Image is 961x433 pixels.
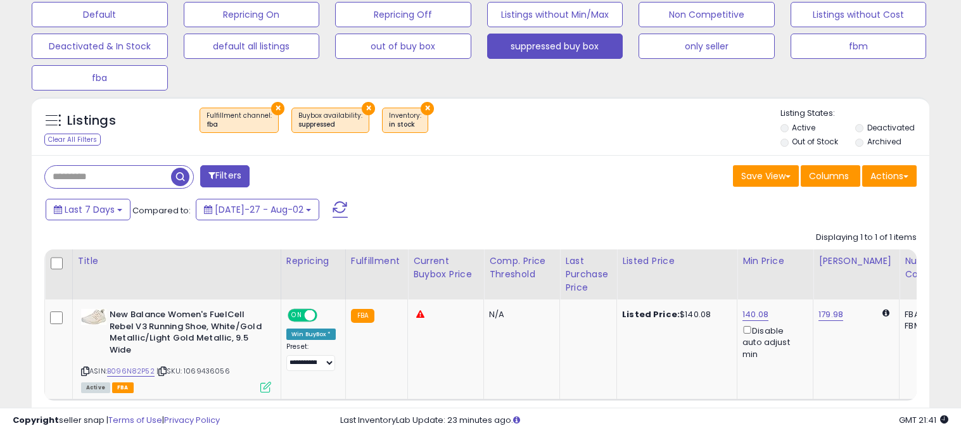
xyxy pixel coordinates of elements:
[286,342,336,371] div: Preset:
[489,309,550,320] div: N/A
[207,120,272,129] div: fba
[67,112,116,130] h5: Listings
[298,111,362,130] span: Buybox availability :
[156,366,230,376] span: | SKU: 1069436056
[207,111,272,130] span: Fulfillment channel :
[905,254,951,281] div: Num of Comp.
[32,65,168,91] button: fba
[622,309,727,320] div: $140.08
[335,2,471,27] button: Repricing Off
[780,108,929,120] p: Listing States:
[286,254,340,268] div: Repricing
[81,309,271,391] div: ASIN:
[184,34,320,59] button: default all listings
[792,136,838,147] label: Out of Stock
[32,2,168,27] button: Default
[362,102,375,115] button: ×
[733,165,799,187] button: Save View
[742,308,768,321] a: 140.08
[487,34,623,59] button: suppressed buy box
[298,120,362,129] div: suppressed
[905,320,946,332] div: FBM: 1
[13,414,59,426] strong: Copyright
[867,122,915,133] label: Deactivated
[81,309,106,325] img: 31z9acmELGL._SL40_.jpg
[389,111,421,130] span: Inventory :
[489,254,554,281] div: Comp. Price Threshold
[271,102,284,115] button: ×
[792,122,815,133] label: Active
[421,102,434,115] button: ×
[340,415,948,427] div: Last InventoryLab Update: 23 minutes ago.
[107,366,155,377] a: B096N82P52
[215,203,303,216] span: [DATE]-27 - Aug-02
[899,414,948,426] span: 2025-08-10 21:41 GMT
[286,329,336,340] div: Win BuyBox *
[78,254,276,268] div: Title
[289,310,305,321] span: ON
[351,309,374,323] small: FBA
[867,136,901,147] label: Archived
[639,34,775,59] button: only seller
[622,254,732,268] div: Listed Price
[809,170,849,182] span: Columns
[65,203,115,216] span: Last 7 Days
[81,382,110,393] span: All listings currently available for purchase on Amazon
[862,165,917,187] button: Actions
[816,232,917,244] div: Displaying 1 to 1 of 1 items
[335,34,471,59] button: out of buy box
[487,2,623,27] button: Listings without Min/Max
[46,199,130,220] button: Last 7 Days
[742,254,808,268] div: Min Price
[132,204,191,216] span: Compared to:
[791,2,927,27] button: Listings without Cost
[32,34,168,59] button: Deactivated & In Stock
[112,382,134,393] span: FBA
[565,254,611,294] div: Last Purchase Price
[413,254,478,281] div: Current Buybox Price
[110,309,264,359] b: New Balance Women's FuelCell Rebel V3 Running Shoe, White/Gold Metallic/Light Gold Metallic, 9.5 ...
[639,2,775,27] button: Non Competitive
[184,2,320,27] button: Repricing On
[389,120,421,129] div: in stock
[108,414,162,426] a: Terms of Use
[164,414,220,426] a: Privacy Policy
[351,254,402,268] div: Fulfillment
[801,165,860,187] button: Columns
[622,308,680,320] b: Listed Price:
[196,199,319,220] button: [DATE]-27 - Aug-02
[44,134,101,146] div: Clear All Filters
[905,309,946,320] div: FBA: 1
[315,310,336,321] span: OFF
[818,254,894,268] div: [PERSON_NAME]
[742,323,803,360] div: Disable auto adjust min
[791,34,927,59] button: fbm
[13,415,220,427] div: seller snap | |
[200,165,250,187] button: Filters
[818,308,843,321] a: 179.98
